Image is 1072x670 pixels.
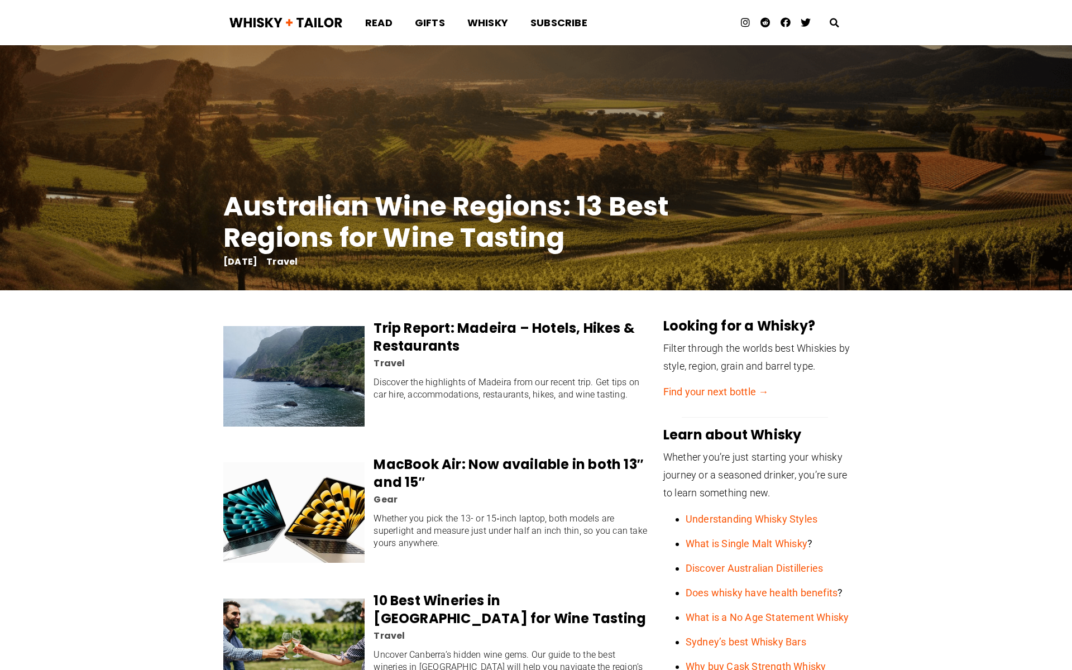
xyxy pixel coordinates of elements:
a: Does whisky have health benefits [686,587,837,599]
a: Gifts [404,8,456,37]
a: Whisky [456,8,519,37]
a: Discover Australian Distilleries [686,562,823,574]
a: Travel [374,357,405,370]
h3: Learn about Whisky [663,426,847,444]
p: Whether you’re just starting your whisky journey or a seasoned drinker, you’re sure to learn some... [663,448,851,502]
a: MacBook Air: Now available in both 13″ and 15″ [374,455,643,491]
h3: Looking for a Whisky? [663,317,847,335]
a: Read [354,8,404,37]
a: Travel [374,629,405,642]
a: Sydney’s best Whisky Bars [686,636,806,648]
div: Discover the highlights of Madeira from our recent trip. Get tips on car hire, accommodations, re... [374,376,648,401]
a: 10 Best Wineries in [GEOGRAPHIC_DATA] for Wine Tasting [374,591,646,628]
a: Subscribe [519,8,599,37]
a: Understanding Whisky Styles [686,513,817,525]
strong: ? [686,587,843,599]
a: Find your next bottle → [663,386,769,398]
a: Trip Report: Madeira – Hotels, Hikes & Restaurants [374,319,635,355]
a: What is a No Age Statement Whisky [686,611,849,623]
h2: [DATE] [223,258,257,266]
a: Australian Wine Regions: 13 Best Regions for Wine Tasting [223,188,669,256]
a: Travel [266,255,298,268]
img: Whisky + Tailor Logo [229,15,343,31]
a: Gear [374,493,398,506]
div: Whether you pick the 13- or 15‑inch laptop, both models are superlight and measure just under hal... [374,513,648,549]
strong: ? [686,538,812,549]
a: What is Single Malt Whisky [686,538,807,549]
p: Filter through the worlds best Whiskies by style, region, grain and barrel type. [663,339,851,375]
